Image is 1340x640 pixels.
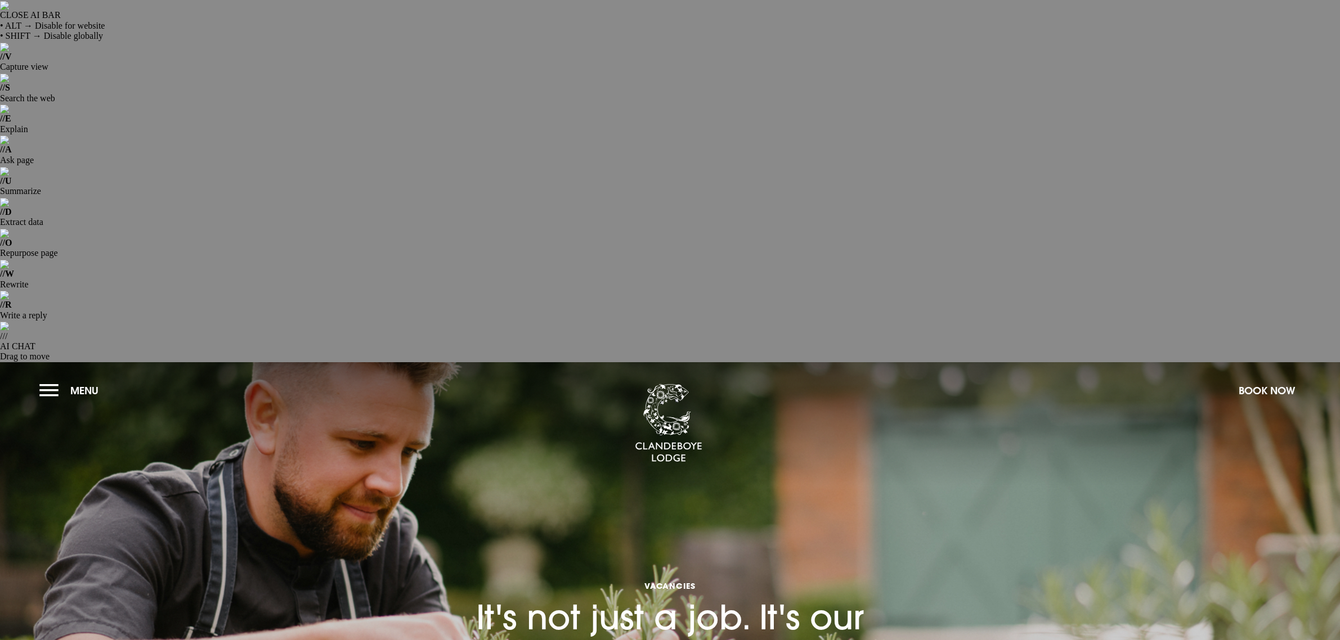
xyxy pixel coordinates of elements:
button: Menu [39,378,104,403]
button: Book Now [1233,378,1301,403]
span: Menu [70,384,98,397]
img: Clandeboye Lodge [635,384,702,463]
span: Vacancies [445,580,895,591]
